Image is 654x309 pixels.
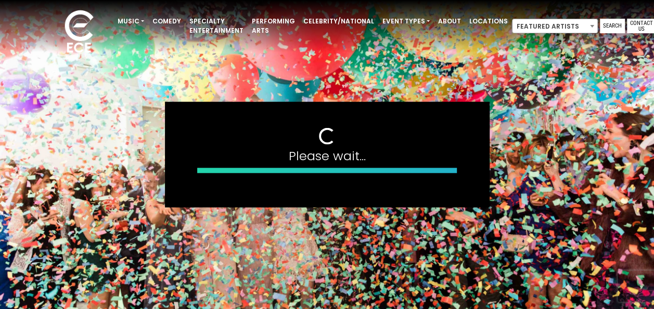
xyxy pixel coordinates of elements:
a: Celebrity/National [299,12,378,30]
h4: Please wait... [197,149,457,164]
a: Performing Arts [248,12,299,40]
a: Music [113,12,148,30]
a: Comedy [148,12,185,30]
a: Locations [465,12,512,30]
a: About [434,12,465,30]
span: Featured Artists [512,19,598,33]
a: Search [600,19,625,33]
img: ece_new_logo_whitev2-1.png [53,7,105,58]
a: Event Types [378,12,434,30]
span: Featured Artists [512,19,597,34]
a: Specialty Entertainment [185,12,248,40]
